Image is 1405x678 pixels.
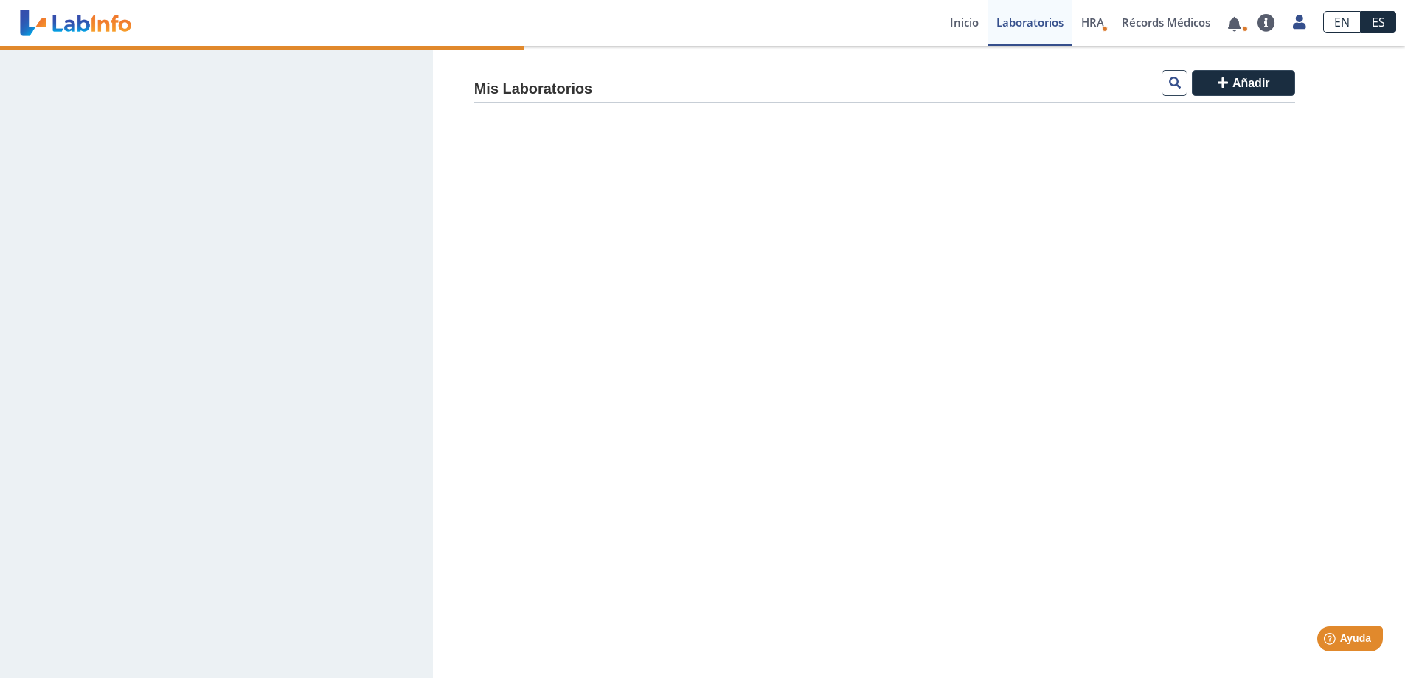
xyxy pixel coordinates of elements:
[1323,11,1361,33] a: EN
[1274,620,1389,662] iframe: Help widget launcher
[1192,70,1295,96] button: Añadir
[474,80,592,98] h4: Mis Laboratorios
[1081,15,1104,30] span: HRA
[1361,11,1396,33] a: ES
[1232,77,1270,89] span: Añadir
